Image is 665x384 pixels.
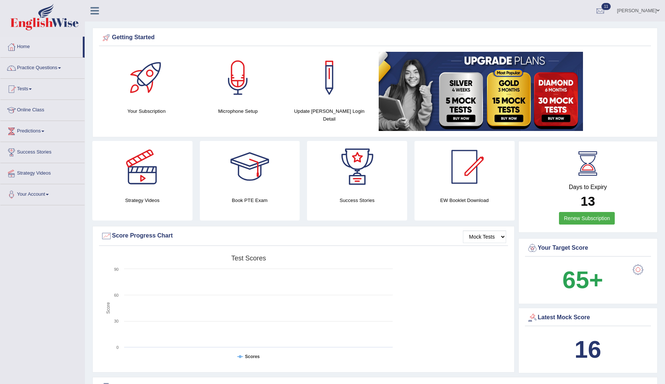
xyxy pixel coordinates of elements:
a: Success Stories [0,142,85,161]
a: Tests [0,79,85,97]
img: small5.jpg [379,52,583,131]
a: Online Class [0,100,85,118]
h4: Update [PERSON_NAME] Login Detail [287,107,371,123]
h4: Days to Expiry [527,184,649,191]
a: Practice Questions [0,58,85,76]
b: 13 [581,194,595,208]
span: 11 [601,3,611,10]
div: Getting Started [101,32,649,43]
div: Score Progress Chart [101,230,506,242]
text: 30 [114,319,119,323]
a: Strategy Videos [0,163,85,182]
a: Predictions [0,121,85,139]
tspan: Scores [245,354,260,359]
a: Your Account [0,184,85,203]
h4: Book PTE Exam [200,196,300,204]
text: 60 [114,293,119,297]
b: 16 [574,336,601,363]
h4: Microphone Setup [196,107,280,115]
div: Your Target Score [527,243,649,254]
h4: Strategy Videos [92,196,192,204]
a: Renew Subscription [559,212,615,225]
tspan: Score [106,302,111,314]
text: 0 [116,345,119,350]
tspan: Test scores [231,255,266,262]
b: 65+ [562,266,603,293]
h4: EW Booklet Download [415,196,515,204]
a: Home [0,37,83,55]
h4: Your Subscription [105,107,188,115]
h4: Success Stories [307,196,407,204]
div: Latest Mock Score [527,312,649,323]
text: 90 [114,267,119,272]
